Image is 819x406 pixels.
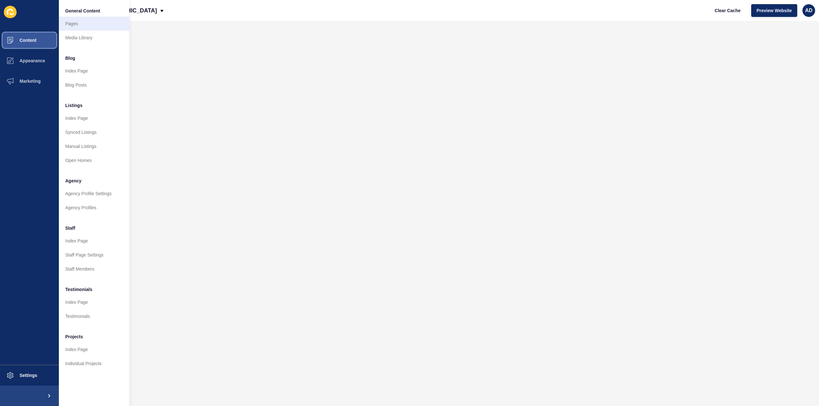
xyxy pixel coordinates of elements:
a: Index Page [59,295,129,309]
a: Testimonials [59,309,129,323]
a: Index Page [59,64,129,78]
span: Agency [65,178,82,184]
button: Clear Cache [709,4,746,17]
span: Preview Website [757,7,792,14]
span: AD [805,7,812,14]
a: Index Page [59,342,129,356]
span: Projects [65,333,83,340]
span: Listings [65,102,83,109]
span: Clear Cache [715,7,741,14]
a: Open Homes [59,153,129,167]
span: Testimonials [65,286,92,293]
a: Index Page [59,234,129,248]
a: Staff Members [59,262,129,276]
a: Agency Profiles [59,201,129,215]
a: Individual Projects [59,356,129,371]
a: Pages [59,17,129,31]
a: Media Library [59,31,129,45]
a: Synced Listings [59,125,129,139]
a: Index Page [59,111,129,125]
button: Preview Website [751,4,797,17]
a: Agency Profile Settings [59,187,129,201]
a: Blog Posts [59,78,129,92]
span: General Content [65,8,100,14]
span: Staff [65,225,75,231]
a: Staff Page Settings [59,248,129,262]
a: Manual Listings [59,139,129,153]
span: Blog [65,55,75,61]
